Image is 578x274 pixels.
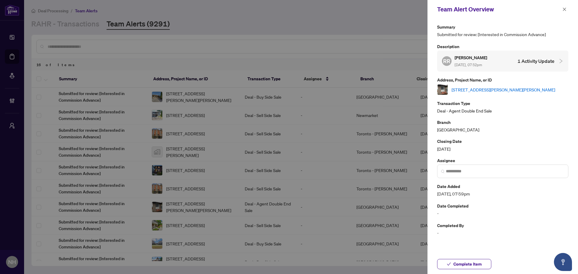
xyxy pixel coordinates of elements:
[437,119,568,126] p: Branch
[437,76,568,83] p: Address, Project Name, or ID
[455,63,482,67] span: [DATE], 07:52pm
[437,138,568,152] div: [DATE]
[437,51,568,72] div: RR[PERSON_NAME] [DATE], 07:52pm1 Activity Update
[452,86,555,93] a: [STREET_ADDRESS][PERSON_NAME][PERSON_NAME]
[437,229,568,236] span: -
[437,119,568,133] div: [GEOGRAPHIC_DATA]
[517,57,555,65] h4: 1 Activity Update
[437,5,561,14] div: Team Alert Overview
[437,183,568,190] p: Date Added
[437,157,568,164] p: Assignee
[453,259,482,269] span: Complete Item
[554,253,572,271] button: Open asap
[443,57,450,65] span: RR
[437,190,568,197] span: [DATE], 07:59pm
[447,262,451,266] span: check
[441,170,445,173] img: search_icon
[437,202,568,209] p: Date Completed
[437,259,491,269] button: Complete Item
[437,100,568,107] p: Transaction Type
[437,31,568,38] span: Submitted for review: [Interested in Commission Advance]
[437,138,568,145] p: Closing Date
[455,54,488,61] h5: [PERSON_NAME]
[437,100,568,114] div: Deal - Agent Double End Sale
[437,85,448,95] img: thumbnail-img
[437,210,568,217] span: -
[437,23,568,30] p: Summary
[437,222,568,229] p: Completed By
[437,43,568,50] p: Description
[558,58,564,64] span: collapsed
[562,7,567,11] span: close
